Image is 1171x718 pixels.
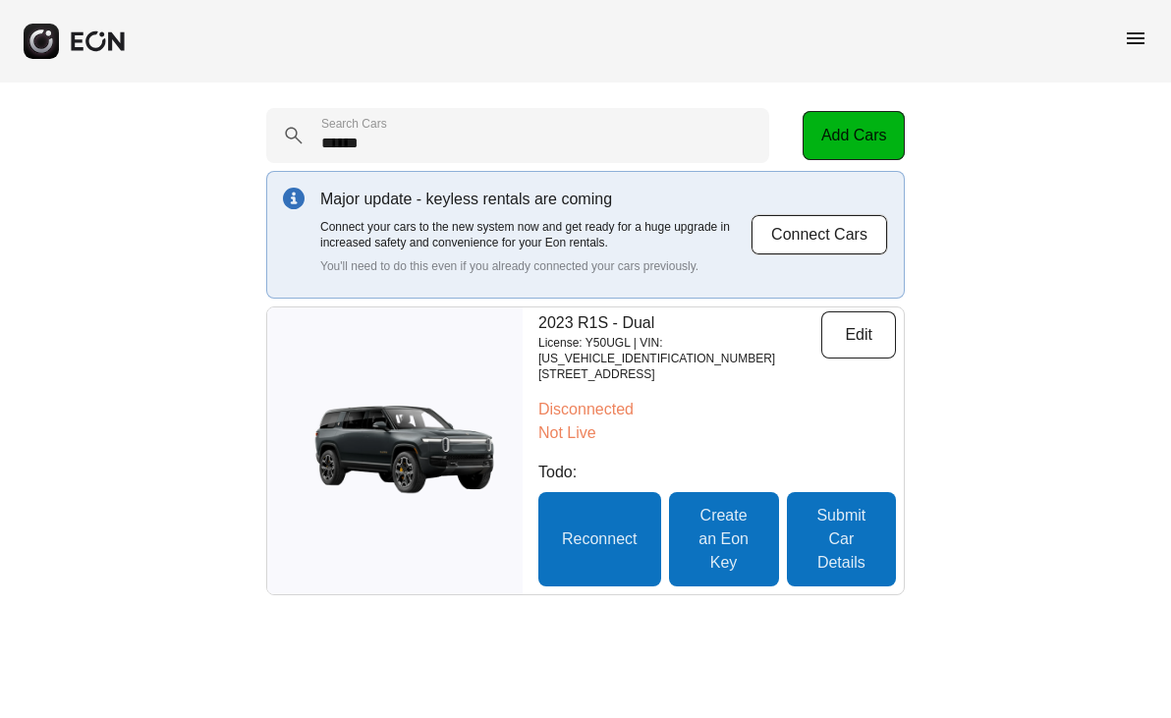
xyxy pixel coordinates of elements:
[538,335,821,366] p: License: Y50UGL | VIN: [US_VEHICLE_IDENTIFICATION_NUMBER]
[538,311,821,335] p: 2023 R1S - Dual
[538,421,896,445] p: Not Live
[320,219,751,250] p: Connect your cars to the new system now and get ready for a huge upgrade in increased safety and ...
[320,188,751,211] p: Major update - keyless rentals are coming
[538,492,661,586] button: Reconnect
[538,398,896,421] p: Disconnected
[669,492,779,586] button: Create an Eon Key
[538,366,821,382] p: [STREET_ADDRESS]
[751,214,888,255] button: Connect Cars
[803,111,905,160] button: Add Cars
[320,258,751,274] p: You'll need to do this even if you already connected your cars previously.
[1124,27,1147,50] span: menu
[821,311,896,359] button: Edit
[321,116,387,132] label: Search Cars
[267,387,523,515] img: car
[787,492,896,586] button: Submit Car Details
[283,188,305,209] img: info
[538,461,896,484] p: Todo:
